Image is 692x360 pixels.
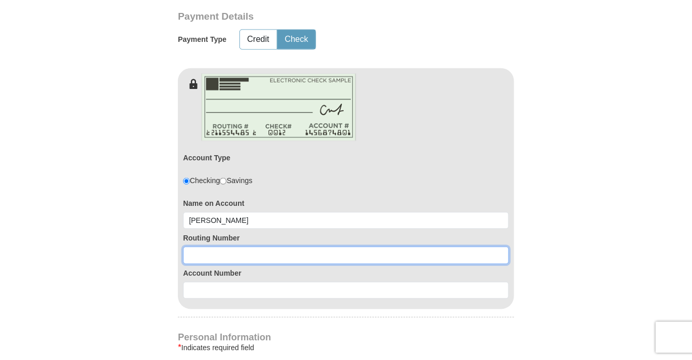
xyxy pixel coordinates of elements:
button: Credit [240,30,277,49]
img: check-en.png [201,73,356,141]
button: Check [278,30,315,49]
label: Name on Account [183,198,509,208]
h3: Payment Details [178,11,442,23]
div: Indicates required field [178,342,514,354]
h5: Payment Type [178,35,227,44]
div: Checking Savings [183,175,252,186]
label: Routing Number [183,233,509,243]
h4: Personal Information [178,333,514,341]
label: Account Type [183,153,231,163]
label: Account Number [183,268,509,278]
